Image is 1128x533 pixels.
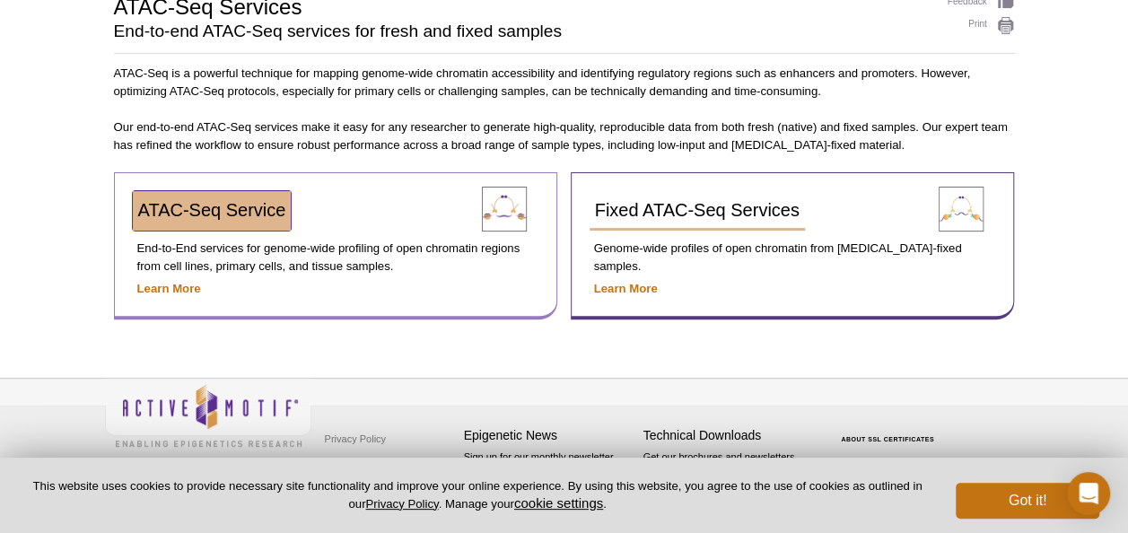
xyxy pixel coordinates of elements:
button: cookie settings [514,495,603,511]
a: Learn More [594,282,658,295]
p: Get our brochures and newsletters, or request them by mail. [643,450,814,495]
h4: Epigenetic News [464,428,634,443]
h2: End-to-end ATAC-Seq services for fresh and fixed samples [114,23,930,39]
h4: Technical Downloads [643,428,814,443]
a: Learn More [137,282,201,295]
p: Sign up for our monthly newsletter highlighting recent publications in the field of epigenetics. [464,450,634,511]
a: Privacy Policy [365,497,438,511]
button: Got it! [956,483,1099,519]
span: ATAC-Seq Service [138,200,286,220]
img: Active Motif, [105,379,311,451]
p: Genome-wide profiles of open chromatin from [MEDICAL_DATA]-fixed samples. [590,240,995,275]
p: This website uses cookies to provide necessary site functionality and improve your online experie... [29,478,926,512]
p: Our end-to-end ATAC-Seq services make it easy for any researcher to generate high-quality, reprod... [114,118,1015,154]
p: End-to-End services for genome-wide profiling of open chromatin regions from cell lines, primary ... [133,240,538,275]
span: Fixed ATAC-Seq Services [595,200,800,220]
a: ABOUT SSL CERTIFICATES [841,436,934,442]
img: ATAC-Seq Service [482,187,527,232]
img: Fixed ATAC-Seq Service [939,187,984,232]
table: Click to Verify - This site chose Symantec SSL for secure e-commerce and confidential communicati... [823,410,957,450]
p: ATAC-Seq is a powerful technique for mapping genome-wide chromatin accessibility and identifying ... [114,65,1015,100]
a: ATAC-Seq Service [133,191,292,231]
div: Open Intercom Messenger [1067,472,1110,515]
a: Fixed ATAC-Seq Services [590,191,805,231]
a: Terms & Conditions [320,452,415,479]
a: Privacy Policy [320,425,390,452]
a: Print [948,16,1015,36]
